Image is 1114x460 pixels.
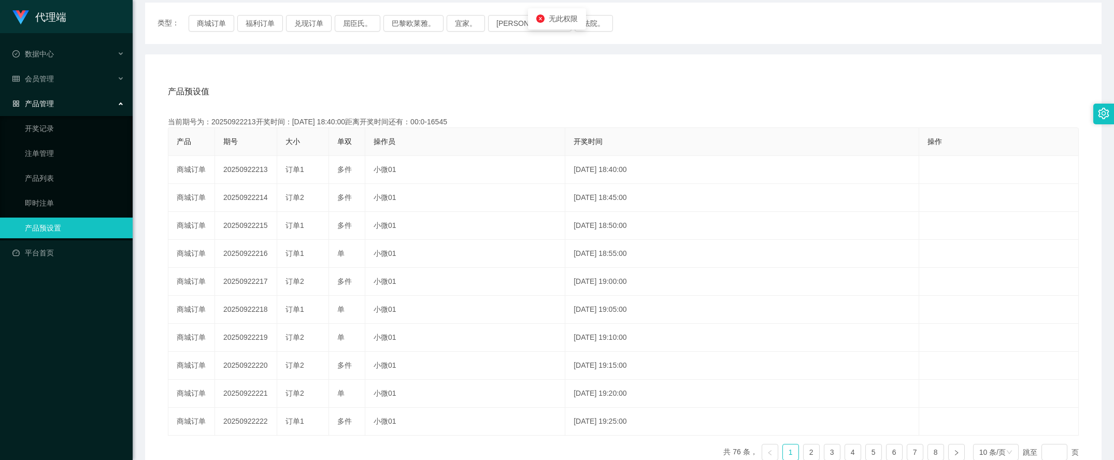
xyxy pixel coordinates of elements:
[168,380,215,408] td: 商城订单
[25,99,54,108] font: 产品管理
[365,352,565,380] td: 小微01
[979,444,1006,460] div: 10 条/页
[285,165,304,174] span: 订单1
[365,296,565,324] td: 小微01
[168,85,209,98] span: 产品预设值
[565,240,919,268] td: [DATE] 18:55:00
[565,296,919,324] td: [DATE] 19:05:00
[285,389,304,397] span: 订单2
[215,408,277,436] td: 20250922222
[12,12,66,21] a: 代理端
[25,193,124,213] a: 即时注单
[337,221,352,229] span: 多件
[866,444,881,460] a: 5
[12,75,20,82] i: 图标： table
[168,117,1079,127] div: 当前期号为：20250922213开奖时间：[DATE] 18:40:00距离开奖时间还有：00:0-16545
[845,444,861,460] a: 4
[25,143,124,164] a: 注单管理
[25,168,124,189] a: 产品列表
[824,444,840,460] a: 3
[168,352,215,380] td: 商城订单
[168,156,215,184] td: 商城订单
[565,408,919,436] td: [DATE] 19:25:00
[365,212,565,240] td: 小微01
[12,242,124,263] a: 图标： 仪表板平台首页
[574,137,603,146] span: 开奖时间
[337,165,352,174] span: 多件
[1006,449,1012,456] i: 图标： 向下
[285,221,304,229] span: 订单1
[804,444,819,460] a: 2
[158,15,189,32] span: 类型：
[565,184,919,212] td: [DATE] 18:45:00
[337,389,345,397] span: 单
[215,268,277,296] td: 20250922217
[285,249,304,257] span: 订单1
[337,333,345,341] span: 单
[337,137,352,146] span: 单双
[12,10,29,25] img: logo.9652507e.png
[286,15,332,32] button: 兑现订单
[783,444,798,460] a: 1
[168,212,215,240] td: 商城订单
[365,408,565,436] td: 小微01
[12,100,20,107] i: 图标： AppStore-O
[215,240,277,268] td: 20250922216
[536,15,545,23] i: icon: close-circle
[928,444,944,460] a: 8
[565,156,919,184] td: [DATE] 18:40:00
[365,380,565,408] td: 小微01
[215,156,277,184] td: 20250922213
[168,240,215,268] td: 商城订单
[215,324,277,352] td: 20250922219
[1098,108,1109,119] i: 图标： 设置
[365,324,565,352] td: 小微01
[337,417,352,425] span: 多件
[215,380,277,408] td: 20250922221
[285,193,304,202] span: 订单2
[565,212,919,240] td: [DATE] 18:50:00
[383,15,444,32] button: 巴黎欧莱雅。
[337,361,352,369] span: 多件
[565,380,919,408] td: [DATE] 19:20:00
[25,50,54,58] font: 数据中心
[168,408,215,436] td: 商城订单
[215,296,277,324] td: 20250922218
[488,15,572,32] button: [PERSON_NAME]。
[565,268,919,296] td: [DATE] 19:00:00
[168,184,215,212] td: 商城订单
[887,444,902,460] a: 6
[25,218,124,238] a: 产品预设置
[365,184,565,212] td: 小微01
[189,15,234,32] button: 商城订单
[337,305,345,313] span: 单
[907,444,923,460] a: 7
[168,324,215,352] td: 商城订单
[177,137,191,146] span: 产品
[447,15,485,32] button: 宜家。
[215,352,277,380] td: 20250922220
[215,184,277,212] td: 20250922214
[285,417,304,425] span: 订单1
[223,137,238,146] span: 期号
[285,277,304,285] span: 订单2
[565,324,919,352] td: [DATE] 19:10:00
[365,240,565,268] td: 小微01
[285,361,304,369] span: 订单2
[927,137,942,146] span: 操作
[337,277,352,285] span: 多件
[337,249,345,257] span: 单
[953,450,960,456] i: 图标： 右
[335,15,380,32] button: 屈臣氏。
[215,212,277,240] td: 20250922215
[575,15,613,32] button: 法院。
[285,333,304,341] span: 订单2
[25,118,124,139] a: 开奖记录
[25,75,54,83] font: 会员管理
[565,352,919,380] td: [DATE] 19:15:00
[237,15,283,32] button: 福利订单
[767,450,773,456] i: 图标：左
[374,137,395,146] span: 操作员
[168,268,215,296] td: 商城订单
[285,137,300,146] span: 大小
